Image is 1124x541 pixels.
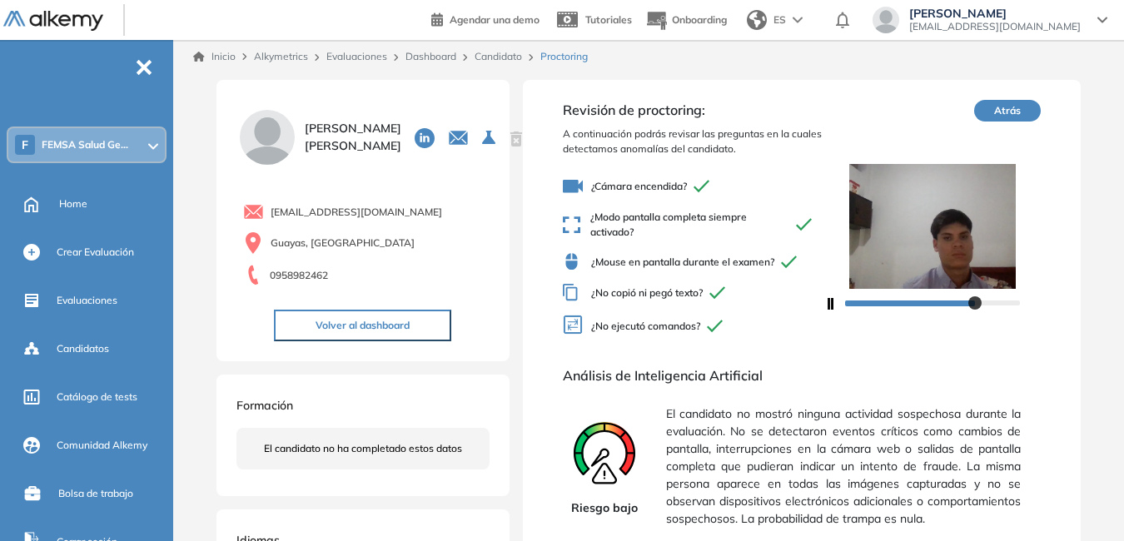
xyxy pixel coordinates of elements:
[236,107,298,168] img: PROFILE_MENU_LOGO_USER
[405,50,456,62] a: Dashboard
[571,499,638,517] span: Riesgo bajo
[58,486,133,501] span: Bolsa de trabajo
[305,120,401,155] span: [PERSON_NAME] [PERSON_NAME]
[42,138,128,151] span: FEMSA Salud Ge...
[236,398,293,413] span: Formación
[563,253,825,270] span: ¿Mouse en pantalla durante el examen?
[563,176,825,196] span: ¿Cámara encendida?
[57,245,134,260] span: Crear Evaluación
[563,315,825,339] span: ¿No ejecutó comandos?
[563,365,1042,385] span: Análisis de Inteligencia Artificial
[672,13,727,26] span: Onboarding
[909,7,1081,20] span: [PERSON_NAME]
[909,20,1081,33] span: [EMAIL_ADDRESS][DOMAIN_NAME]
[193,49,236,64] a: Inicio
[773,12,786,27] span: ES
[431,8,540,28] a: Agendar una demo
[326,50,387,62] a: Evaluaciones
[563,100,825,120] span: Revisión de proctoring:
[974,100,1041,122] button: Atrás
[57,293,117,308] span: Evaluaciones
[57,438,147,453] span: Comunidad Alkemy
[271,205,442,220] span: [EMAIL_ADDRESS][DOMAIN_NAME]
[57,341,109,356] span: Candidatos
[59,196,87,211] span: Home
[274,310,451,341] button: Volver al dashboard
[793,17,803,23] img: arrow
[254,50,308,62] span: Alkymetrics
[475,50,522,62] a: Candidato
[3,11,103,32] img: Logo
[271,236,415,251] span: Guayas, [GEOGRAPHIC_DATA]
[563,127,825,156] span: A continuación podrás revisar las preguntas en la cuales detectamos anomalías del candidato.
[264,441,462,456] span: El candidato no ha completado estos datos
[563,210,825,240] span: ¿Modo pantalla completa siempre activado?
[747,10,767,30] img: world
[22,138,28,151] span: F
[563,284,825,301] span: ¿No copió ni pegó texto?
[57,390,137,405] span: Catálogo de tests
[666,399,1022,534] span: El candidato no mostró ninguna actividad sospechosa durante la evaluación. No se detectaron event...
[450,13,540,26] span: Agendar una demo
[270,268,328,283] span: 0958982462
[645,2,727,38] button: Onboarding
[585,13,632,26] span: Tutoriales
[540,49,588,64] span: Proctoring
